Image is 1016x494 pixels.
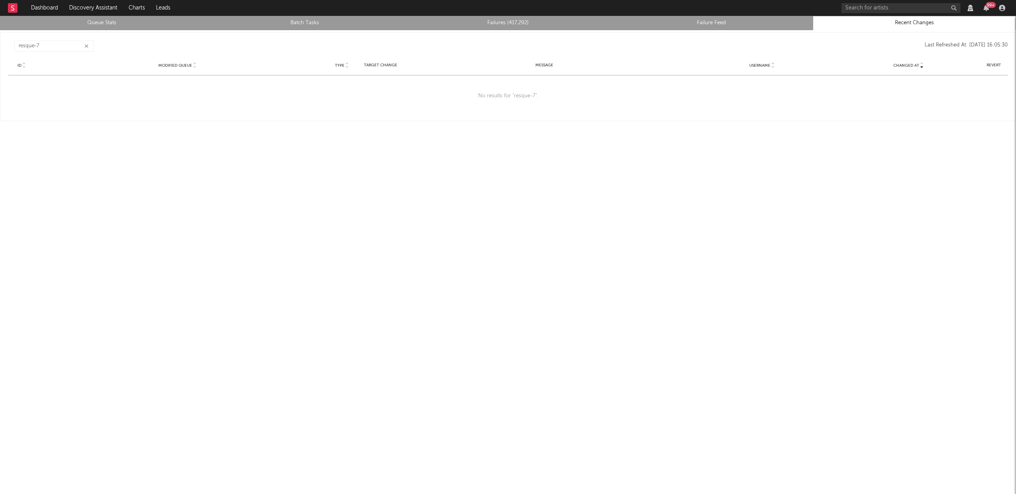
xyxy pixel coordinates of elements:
[158,63,192,68] span: Modified Queue
[983,5,989,11] button: 99+
[411,18,605,28] a: Failures (417,292)
[614,18,808,28] a: Failure Feed
[984,62,1004,68] div: Revert
[4,18,199,28] a: Queue Stats
[364,62,398,68] div: Target Change
[986,2,996,8] div: 99 +
[208,18,402,28] a: Batch Tasks
[335,63,344,68] span: Type
[893,63,919,68] span: Changed At
[817,18,1012,28] a: Recent Changes
[749,63,770,68] span: Username
[14,41,94,52] input: Search...
[8,75,1008,117] div: No results for " resque-7 ".
[402,62,687,68] div: Message
[841,3,960,13] input: Search for artists
[94,41,1008,52] div: Last Refreshed At: [DATE] 16:05:30
[17,63,21,68] span: ID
